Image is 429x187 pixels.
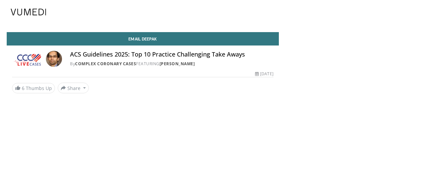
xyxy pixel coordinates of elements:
[7,32,279,45] a: Email Deepak
[70,51,273,58] h4: ACS Guidelines 2025: Top 10 Practice Challenging Take Aways
[160,61,195,67] a: [PERSON_NAME]
[11,9,46,15] img: VuMedi Logo
[46,51,62,67] img: Avatar
[58,83,89,93] button: Share
[12,83,55,93] a: 6 Thumbs Up
[12,51,43,67] img: Complex Coronary Cases
[22,85,24,91] span: 6
[255,71,273,77] div: [DATE]
[70,61,273,67] div: By FEATURING
[75,61,136,67] a: Complex Coronary Cases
